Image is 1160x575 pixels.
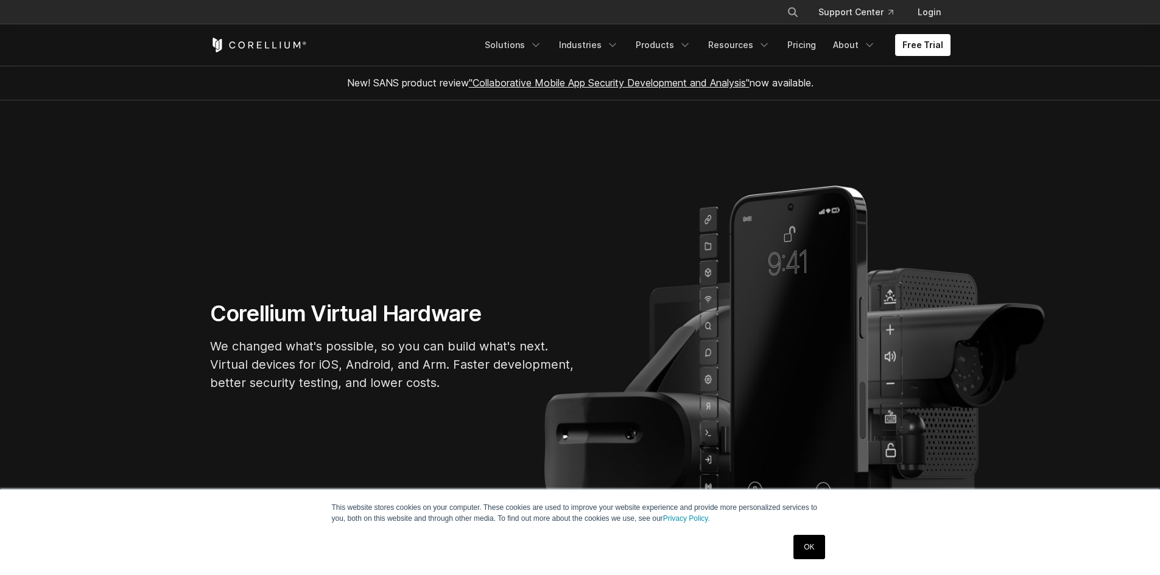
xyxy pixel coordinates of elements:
[895,34,951,56] a: Free Trial
[793,535,824,559] a: OK
[908,1,951,23] a: Login
[701,34,778,56] a: Resources
[332,502,829,524] p: This website stores cookies on your computer. These cookies are used to improve your website expe...
[210,38,307,52] a: Corellium Home
[628,34,698,56] a: Products
[552,34,626,56] a: Industries
[210,337,575,392] p: We changed what's possible, so you can build what's next. Virtual devices for iOS, Android, and A...
[772,1,951,23] div: Navigation Menu
[210,300,575,327] h1: Corellium Virtual Hardware
[780,34,823,56] a: Pricing
[477,34,549,56] a: Solutions
[347,77,814,89] span: New! SANS product review now available.
[809,1,903,23] a: Support Center
[477,34,951,56] div: Navigation Menu
[826,34,883,56] a: About
[469,77,750,89] a: "Collaborative Mobile App Security Development and Analysis"
[782,1,804,23] button: Search
[663,514,710,523] a: Privacy Policy.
